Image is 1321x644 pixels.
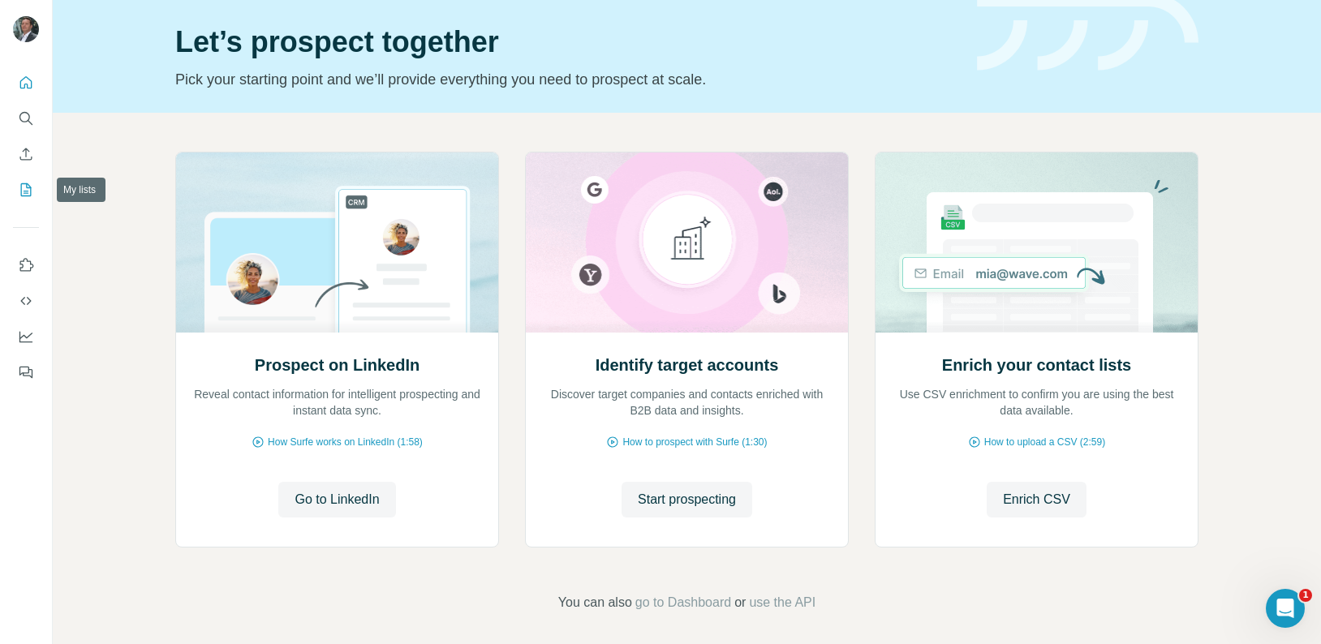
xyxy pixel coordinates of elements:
[13,16,39,42] img: Avatar
[734,593,746,612] span: or
[622,435,767,449] span: How to prospect with Surfe (1:30)
[1299,589,1312,602] span: 1
[13,251,39,280] button: Use Surfe on LinkedIn
[942,354,1131,376] h2: Enrich your contact lists
[295,490,379,509] span: Go to LinkedIn
[13,286,39,316] button: Use Surfe API
[622,482,752,517] button: Start prospecting
[638,490,736,509] span: Start prospecting
[892,386,1181,419] p: Use CSV enrichment to confirm you are using the best data available.
[13,175,39,204] button: My lists
[192,386,482,419] p: Reveal contact information for intelligent prospecting and instant data sync.
[987,482,1086,517] button: Enrich CSV
[635,593,731,612] button: go to Dashboard
[13,68,39,97] button: Quick start
[255,354,420,376] h2: Prospect on LinkedIn
[13,104,39,133] button: Search
[542,386,832,419] p: Discover target companies and contacts enriched with B2B data and insights.
[175,68,957,91] p: Pick your starting point and we’ll provide everything you need to prospect at scale.
[268,435,423,449] span: How Surfe works on LinkedIn (1:58)
[13,358,39,387] button: Feedback
[278,482,395,517] button: Go to LinkedIn
[749,593,815,612] button: use the API
[875,152,1198,333] img: Enrich your contact lists
[13,322,39,351] button: Dashboard
[175,26,957,58] h1: Let’s prospect together
[1003,490,1070,509] span: Enrich CSV
[558,593,632,612] span: You can also
[1266,589,1305,628] iframe: Intercom live chat
[175,152,499,333] img: Prospect on LinkedIn
[984,435,1105,449] span: How to upload a CSV (2:59)
[13,140,39,169] button: Enrich CSV
[525,152,849,333] img: Identify target accounts
[596,354,779,376] h2: Identify target accounts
